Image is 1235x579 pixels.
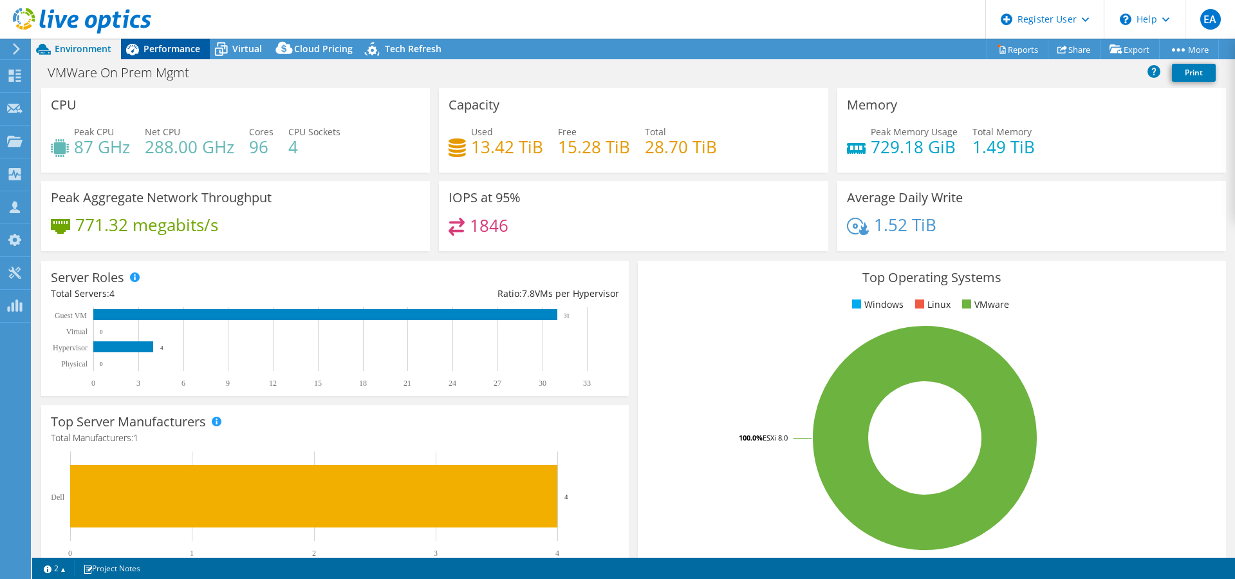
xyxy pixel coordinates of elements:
[100,361,103,367] text: 0
[51,493,64,502] text: Dell
[404,379,411,388] text: 21
[385,43,441,55] span: Tech Refresh
[558,140,630,154] h4: 15.28 TiB
[972,140,1035,154] h4: 1.49 TiB
[312,549,316,558] text: 2
[987,39,1048,59] a: Reports
[144,43,200,55] span: Performance
[647,271,1216,285] h3: Top Operating Systems
[269,379,277,388] text: 12
[91,379,95,388] text: 0
[288,140,340,154] h4: 4
[68,549,72,558] text: 0
[874,218,936,232] h4: 1.52 TiB
[226,379,230,388] text: 9
[100,328,103,335] text: 0
[61,359,88,368] text: Physical
[249,126,274,138] span: Cores
[1172,64,1216,82] a: Print
[449,379,456,388] text: 24
[160,345,163,351] text: 4
[145,126,180,138] span: Net CPU
[645,126,666,138] span: Total
[494,379,501,388] text: 27
[1159,39,1219,59] a: More
[471,140,543,154] h4: 13.42 TiB
[1200,9,1221,30] span: EA
[136,379,140,388] text: 3
[849,298,904,312] li: Windows
[51,431,619,445] h4: Total Manufacturers:
[558,126,577,138] span: Free
[133,432,138,444] span: 1
[359,379,367,388] text: 18
[55,43,111,55] span: Environment
[51,287,335,301] div: Total Servers:
[871,126,958,138] span: Peak Memory Usage
[959,298,1009,312] li: VMware
[190,549,194,558] text: 1
[449,98,499,112] h3: Capacity
[522,287,535,299] span: 7.8
[972,126,1032,138] span: Total Memory
[539,379,546,388] text: 30
[42,66,209,80] h1: VMWare On Prem Mgmt
[66,327,88,336] text: Virtual
[1120,14,1131,25] svg: \n
[288,126,340,138] span: CPU Sockets
[1100,39,1160,59] a: Export
[555,549,559,558] text: 4
[739,433,763,442] tspan: 100.0%
[53,343,88,352] text: Hypervisor
[109,287,115,299] span: 4
[51,271,124,285] h3: Server Roles
[74,140,130,154] h4: 87 GHz
[434,549,438,558] text: 3
[145,140,234,154] h4: 288.00 GHz
[35,560,75,576] a: 2
[249,140,274,154] h4: 96
[51,98,77,112] h3: CPU
[294,43,353,55] span: Cloud Pricing
[75,218,218,232] h4: 771.32 megabits/s
[55,311,87,320] text: Guest VM
[449,191,521,205] h3: IOPS at 95%
[847,98,897,112] h3: Memory
[232,43,262,55] span: Virtual
[181,379,185,388] text: 6
[335,287,620,301] div: Ratio: VMs per Hypervisor
[847,191,963,205] h3: Average Daily Write
[564,312,570,319] text: 31
[314,379,322,388] text: 15
[51,415,206,429] h3: Top Server Manufacturers
[74,560,149,576] a: Project Notes
[74,126,114,138] span: Peak CPU
[871,140,958,154] h4: 729.18 GiB
[564,493,568,500] text: 4
[471,126,493,138] span: Used
[912,298,951,312] li: Linux
[470,218,508,233] h4: 1846
[51,191,272,205] h3: Peak Aggregate Network Throughput
[763,433,788,442] tspan: ESXi 8.0
[583,379,591,388] text: 33
[645,140,717,154] h4: 28.70 TiB
[1048,39,1100,59] a: Share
